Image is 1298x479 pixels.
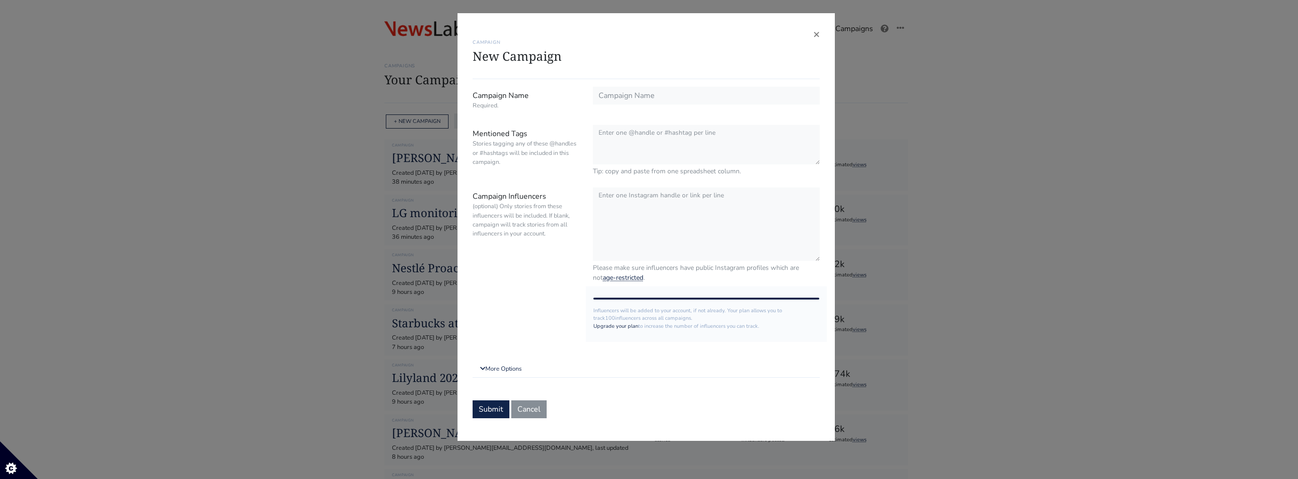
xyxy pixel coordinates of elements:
a: Upgrade your plan [593,323,638,330]
small: Tip: copy and paste from one spreadsheet column. [593,166,820,176]
label: Mentioned Tags [466,125,586,176]
div: Influencers will be added to your account, if not already. Your plan allows you to track influenc... [586,286,827,342]
label: Campaign Name [466,87,586,114]
label: Campaign Influencers [466,187,586,283]
h6: CAMPAIGN [473,40,820,45]
span: × [813,26,820,41]
button: Submit [473,400,509,418]
small: (optional) Only stories from these influencers will be included. If blank, campaign will track st... [473,202,579,238]
button: Close [813,28,820,40]
p: to increase the number of influencers you can track. [593,323,819,331]
small: Please make sure influencers have public Instagram profiles which are not . [593,263,820,283]
a: More Options [473,361,820,378]
button: Cancel [511,400,547,418]
small: Stories tagging any of these @handles or #hashtags will be included in this campaign. [473,139,579,167]
a: age-restricted [603,273,643,282]
small: Required. [473,101,579,110]
h1: New Campaign [473,49,820,64]
input: Campaign Name [593,87,820,105]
